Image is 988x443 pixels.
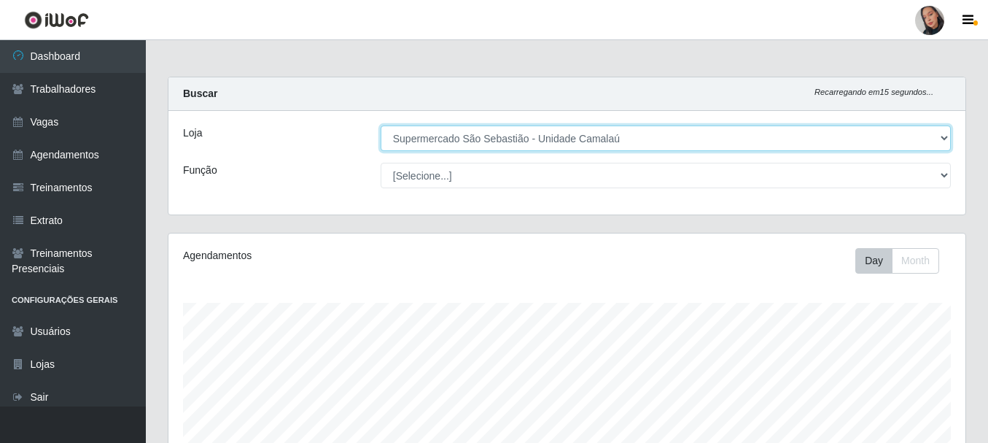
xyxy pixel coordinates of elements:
[892,248,939,274] button: Month
[814,88,933,96] i: Recarregando em 15 segundos...
[855,248,892,274] button: Day
[183,248,490,263] div: Agendamentos
[183,126,202,141] label: Loja
[183,163,217,178] label: Função
[855,248,939,274] div: First group
[24,11,89,29] img: CoreUI Logo
[855,248,951,274] div: Toolbar with button groups
[183,88,217,99] strong: Buscar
